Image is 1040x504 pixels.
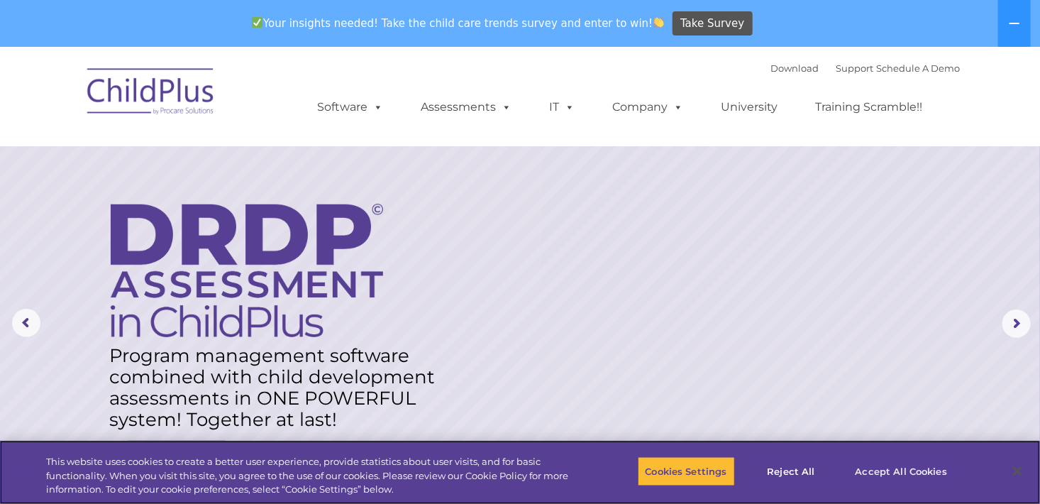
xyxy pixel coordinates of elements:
a: Schedule A Demo [876,62,960,74]
span: Your insights needed! Take the child care trends survey and enter to win! [245,9,670,37]
button: Close [1002,456,1033,487]
img: 👏 [653,17,664,28]
a: Download [770,62,819,74]
a: Company [598,93,697,121]
span: Last name [197,94,240,104]
a: Support [836,62,873,74]
span: Phone number [197,152,258,163]
a: Training Scramble!! [801,93,936,121]
img: ✅ [252,17,262,28]
a: University [707,93,792,121]
button: Cookies Settings [638,456,735,486]
rs-layer: Program management software combined with child development assessments in ONE POWERFUL system! T... [109,345,442,430]
span: Take Survey [680,11,744,36]
img: DRDP Assessment in ChildPlus [111,204,383,337]
a: Assessments [406,93,526,121]
a: Software [303,93,397,121]
img: ChildPlus by Procare Solutions [80,58,222,129]
font: | [770,62,960,74]
button: Accept All Cookies [848,456,955,486]
button: Reject All [747,456,836,486]
a: IT [535,93,589,121]
a: Take Survey [673,11,753,36]
div: This website uses cookies to create a better user experience, provide statistics about user visit... [46,455,572,497]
